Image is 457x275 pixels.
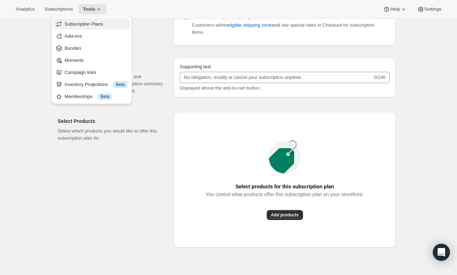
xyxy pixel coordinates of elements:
[192,14,251,19] span: Enable subscription shipping
[53,42,130,54] button: Bundles
[379,4,411,14] button: Help
[65,93,128,100] div: Memberships
[65,58,84,63] span: Moments
[271,212,299,218] span: Add products
[433,244,450,261] div: Open Intercom Messenger
[16,6,34,12] span: Analytics
[65,21,103,27] span: Subscription Plans
[79,4,107,14] button: Tools
[101,94,110,99] span: Beta
[180,64,211,69] span: Supporting text
[53,79,130,90] button: Inventory Projections
[227,22,274,29] span: eligible shipping zones
[11,4,39,14] button: Analytics
[40,4,77,14] button: Subscriptions
[180,85,261,91] span: Displayed above the add-to-cart button.
[235,182,334,192] span: Select products for this subscription plan
[180,72,372,83] input: No obligation, modify or cancel your subscription anytime.
[65,45,81,51] span: Bundles
[413,4,446,14] button: Settings
[53,30,130,42] button: Add-ons
[53,18,130,29] button: Subscription Plans
[390,6,400,12] span: Help
[267,210,303,220] button: Add products
[65,81,128,88] div: Inventory Projections
[58,128,163,142] p: Select which products you would like to offer this subscription plan for.
[223,20,278,31] button: eligible shipping zones
[53,66,130,78] button: Campaign links
[116,82,125,87] span: Beta
[44,6,73,12] span: Subscriptions
[206,189,363,199] span: You control what products offer this subscription plan on your storefront.
[65,70,96,75] span: Campaign links
[192,22,374,35] span: Customers within will see special rates in Checkout for subscription items.
[53,54,130,66] button: Moments
[83,6,95,12] span: Tools
[53,91,130,102] button: Memberships
[58,118,163,125] h2: Select Products
[65,33,82,39] span: Add-ons
[424,6,441,12] span: Settings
